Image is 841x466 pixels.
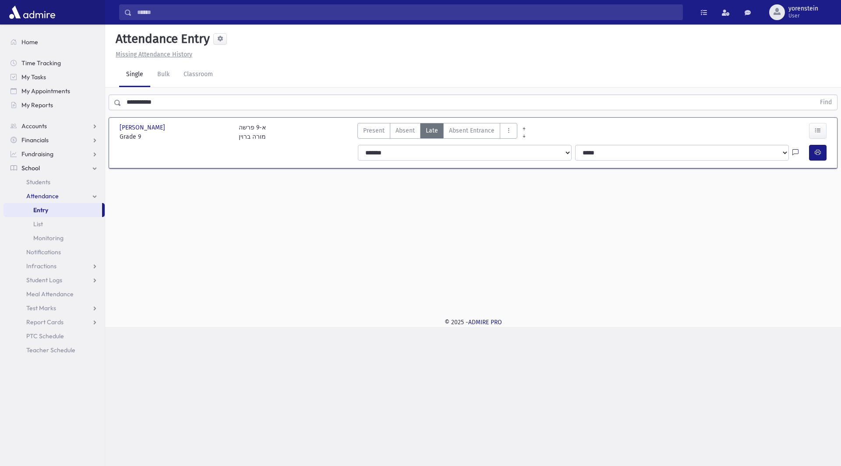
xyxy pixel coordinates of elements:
[177,63,220,87] a: Classroom
[150,63,177,87] a: Bulk
[4,98,105,112] a: My Reports
[357,123,517,141] div: AttTypes
[4,84,105,98] a: My Appointments
[449,126,495,135] span: Absent Entrance
[4,273,105,287] a: Student Logs
[33,220,43,228] span: List
[4,287,105,301] a: Meal Attendance
[4,259,105,273] a: Infractions
[4,119,105,133] a: Accounts
[4,189,105,203] a: Attendance
[26,304,56,312] span: Test Marks
[26,178,50,186] span: Students
[426,126,438,135] span: Late
[21,122,47,130] span: Accounts
[26,192,59,200] span: Attendance
[119,318,827,327] div: © 2025 -
[26,248,61,256] span: Notifications
[4,245,105,259] a: Notifications
[26,346,75,354] span: Teacher Schedule
[21,164,40,172] span: School
[21,59,61,67] span: Time Tracking
[4,217,105,231] a: List
[116,51,192,58] u: Missing Attendance History
[26,332,64,340] span: PTC Schedule
[21,87,70,95] span: My Appointments
[363,126,385,135] span: Present
[112,32,210,46] h5: Attendance Entry
[120,123,167,132] span: [PERSON_NAME]
[4,301,105,315] a: Test Marks
[468,319,502,326] a: ADMIRE PRO
[4,70,105,84] a: My Tasks
[33,206,48,214] span: Entry
[119,63,150,87] a: Single
[26,262,57,270] span: Infractions
[120,132,230,141] span: Grade 9
[33,234,64,242] span: Monitoring
[4,133,105,147] a: Financials
[4,329,105,343] a: PTC Schedule
[21,73,46,81] span: My Tasks
[21,150,53,158] span: Fundraising
[21,101,53,109] span: My Reports
[788,12,818,19] span: User
[396,126,415,135] span: Absent
[4,343,105,357] a: Teacher Schedule
[112,51,192,58] a: Missing Attendance History
[239,123,266,141] div: א-9 פרשה מורה ברוין
[26,290,74,298] span: Meal Attendance
[21,38,38,46] span: Home
[815,95,837,110] button: Find
[26,318,64,326] span: Report Cards
[4,231,105,245] a: Monitoring
[4,315,105,329] a: Report Cards
[7,4,57,21] img: AdmirePro
[26,276,62,284] span: Student Logs
[21,136,49,144] span: Financials
[132,4,682,20] input: Search
[4,56,105,70] a: Time Tracking
[4,147,105,161] a: Fundraising
[4,161,105,175] a: School
[788,5,818,12] span: yorenstein
[4,175,105,189] a: Students
[4,203,102,217] a: Entry
[4,35,105,49] a: Home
